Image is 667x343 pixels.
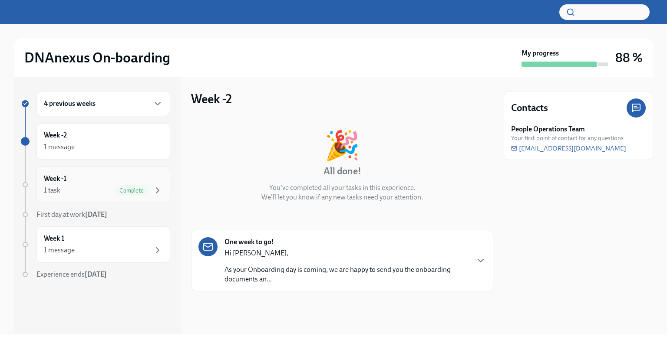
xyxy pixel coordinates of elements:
a: [EMAIL_ADDRESS][DOMAIN_NAME] [511,144,626,153]
h4: Contacts [511,101,548,114]
div: 🎉 [324,131,360,160]
h6: Week -1 [44,174,66,183]
h6: 4 previous weeks [44,99,96,108]
span: Your first point of contact for any questions [511,134,624,142]
strong: [DATE] [85,270,107,278]
p: Hi [PERSON_NAME], [225,248,469,258]
a: First day at work[DATE] [21,210,170,219]
div: 1 task [44,186,60,195]
p: You've completed all your tasks in this experience. [269,183,416,193]
strong: People Operations Team [511,124,585,134]
h4: All done! [324,165,361,178]
h6: Week 1 [44,234,64,243]
strong: One week to go! [225,237,274,247]
a: Week -21 message [21,123,170,160]
p: As your Onboarding day is coming, we are happy to send you the onboarding documents an... [225,265,469,284]
strong: [DATE] [85,210,107,219]
div: 1 message [44,245,75,255]
strong: My progress [522,49,559,58]
span: Complete [114,187,149,194]
img: DNAnexus, Inc. [17,5,70,19]
p: We'll let you know if any new tasks need your attention. [261,193,423,202]
h2: DNAnexus On-boarding [24,49,170,66]
span: Experience ends [36,270,107,278]
div: 4 previous weeks [36,91,170,116]
h6: Week -2 [44,131,67,140]
a: Week -11 taskComplete [21,167,170,203]
a: Week 11 message [21,226,170,263]
h3: 88 % [615,50,643,65]
h3: Week -2 [191,91,232,107]
span: First day at work [36,210,107,219]
div: 1 message [44,142,75,152]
